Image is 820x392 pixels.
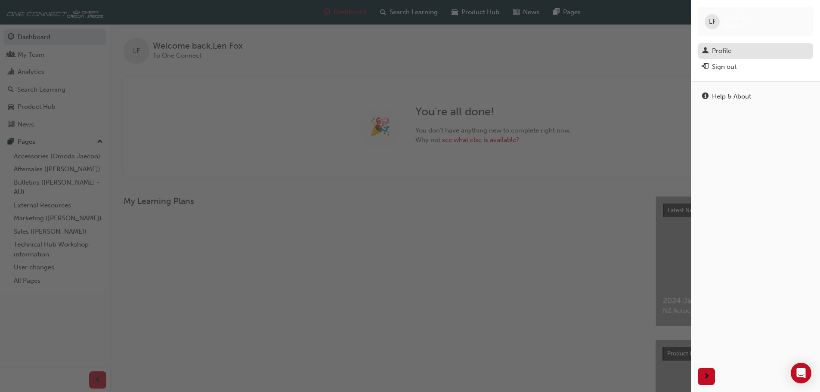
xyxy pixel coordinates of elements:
[709,17,716,27] span: LF
[702,93,709,101] span: info-icon
[703,371,710,382] span: next-icon
[702,63,709,71] span: exit-icon
[698,89,813,105] a: Help & About
[712,92,751,102] div: Help & About
[698,43,813,59] a: Profile
[698,59,813,75] button: Sign out
[723,14,746,22] span: Len Fox
[712,62,736,72] div: Sign out
[712,46,731,56] div: Profile
[791,363,811,383] div: Open Intercom Messenger
[723,22,745,29] span: ojau263
[702,47,709,55] span: man-icon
